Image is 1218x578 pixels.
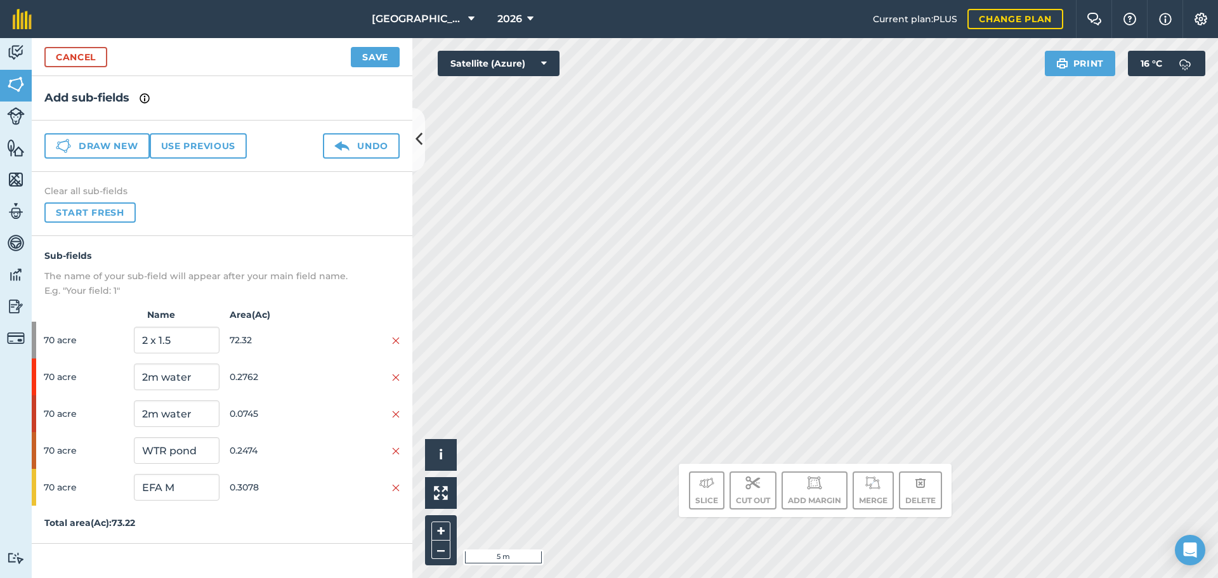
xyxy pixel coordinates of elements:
a: Cancel [44,47,107,67]
img: svg+xml;base64,PHN2ZyB4bWxucz0iaHR0cDovL3d3dy53My5vcmcvMjAwMC9zdmciIHdpZHRoPSIxNyIgaGVpZ2h0PSIxNy... [1159,11,1172,27]
span: 0.2474 [230,438,315,463]
img: svg+xml;base64,PHN2ZyB4bWxucz0iaHR0cDovL3d3dy53My5vcmcvMjAwMC9zdmciIHdpZHRoPSIyMiIgaGVpZ2h0PSIzMC... [392,483,400,493]
img: svg+xml;base64,PHN2ZyB4bWxucz0iaHR0cDovL3d3dy53My5vcmcvMjAwMC9zdmciIHdpZHRoPSIyMiIgaGVpZ2h0PSIzMC... [392,446,400,456]
button: Add margin [782,471,848,509]
button: Undo [323,133,400,159]
img: svg+xml;base64,PD94bWwgdmVyc2lvbj0iMS4wIiBlbmNvZGluZz0idXRmLTgiPz4KPCEtLSBHZW5lcmF0b3I6IEFkb2JlIE... [1172,51,1198,76]
h4: Clear all sub-fields [44,185,400,197]
img: svg+xml;base64,PHN2ZyB4bWxucz0iaHR0cDovL3d3dy53My5vcmcvMjAwMC9zdmciIHdpZHRoPSIxOCIgaGVpZ2h0PSIyNC... [915,475,926,490]
div: 70 acre72.32 [32,322,412,358]
img: A cog icon [1193,13,1208,25]
img: svg+xml;base64,PHN2ZyB4bWxucz0iaHR0cDovL3d3dy53My5vcmcvMjAwMC9zdmciIHdpZHRoPSI1NiIgaGVpZ2h0PSI2MC... [7,170,25,189]
button: Merge [853,471,894,509]
img: svg+xml;base64,PD94bWwgdmVyc2lvbj0iMS4wIiBlbmNvZGluZz0idXRmLTgiPz4KPCEtLSBHZW5lcmF0b3I6IEFkb2JlIE... [7,329,25,347]
button: Delete [899,471,942,509]
span: 2026 [497,11,522,27]
span: 70 acre [44,402,129,426]
img: svg+xml;base64,PHN2ZyB4bWxucz0iaHR0cDovL3d3dy53My5vcmcvMjAwMC9zdmciIHdpZHRoPSIyMiIgaGVpZ2h0PSIzMC... [392,336,400,346]
img: svg+xml;base64,PD94bWwgdmVyc2lvbj0iMS4wIiBlbmNvZGluZz0idXRmLTgiPz4KPCEtLSBHZW5lcmF0b3I6IEFkb2JlIE... [745,475,761,490]
span: 0.2762 [230,365,315,389]
div: 70 acre0.2474 [32,432,412,469]
button: Start fresh [44,202,136,223]
span: 70 acre [44,438,129,463]
div: Open Intercom Messenger [1175,535,1205,565]
span: 0.0745 [230,402,315,426]
img: svg+xml;base64,PHN2ZyB4bWxucz0iaHR0cDovL3d3dy53My5vcmcvMjAwMC9zdmciIHdpZHRoPSI1NiIgaGVpZ2h0PSI2MC... [7,75,25,94]
img: fieldmargin Logo [13,9,32,29]
strong: Total area ( Ac ): 73.22 [44,517,135,529]
button: Save [351,47,400,67]
button: 16 °C [1128,51,1205,76]
span: [GEOGRAPHIC_DATA] [372,11,463,27]
button: Cut out [730,471,776,509]
span: 0.3078 [230,475,315,499]
img: svg+xml;base64,PHN2ZyB4bWxucz0iaHR0cDovL3d3dy53My5vcmcvMjAwMC9zdmciIHdpZHRoPSI1NiIgaGVpZ2h0PSI2MC... [7,138,25,157]
img: svg+xml;base64,PD94bWwgdmVyc2lvbj0iMS4wIiBlbmNvZGluZz0idXRmLTgiPz4KPCEtLSBHZW5lcmF0b3I6IEFkb2JlIE... [7,107,25,125]
img: Four arrows, one pointing top left, one top right, one bottom right and the last bottom left [434,486,448,500]
strong: Area ( Ac ) [222,308,412,322]
button: – [431,541,450,559]
img: svg+xml;base64,PD94bWwgdmVyc2lvbj0iMS4wIiBlbmNvZGluZz0idXRmLTgiPz4KPCEtLSBHZW5lcmF0b3I6IEFkb2JlIE... [334,138,350,154]
a: Change plan [967,9,1063,29]
button: Use previous [150,133,247,159]
span: 70 acre [44,328,129,352]
button: Draw new [44,133,150,159]
span: i [439,447,443,463]
img: svg+xml;base64,PHN2ZyB4bWxucz0iaHR0cDovL3d3dy53My5vcmcvMjAwMC9zdmciIHdpZHRoPSIxNyIgaGVpZ2h0PSIxNy... [140,91,150,106]
img: svg+xml;base64,PHN2ZyB4bWxucz0iaHR0cDovL3d3dy53My5vcmcvMjAwMC9zdmciIHdpZHRoPSIxOSIgaGVpZ2h0PSIyNC... [1056,56,1068,71]
img: svg+xml;base64,PD94bWwgdmVyc2lvbj0iMS4wIiBlbmNvZGluZz0idXRmLTgiPz4KPCEtLSBHZW5lcmF0b3I6IEFkb2JlIE... [7,202,25,221]
span: 72.32 [230,328,315,352]
strong: Name [127,308,222,322]
img: svg+xml;base64,PHN2ZyB4bWxucz0iaHR0cDovL3d3dy53My5vcmcvMjAwMC9zdmciIHdpZHRoPSIyMiIgaGVpZ2h0PSIzMC... [392,372,400,383]
span: 16 ° C [1141,51,1162,76]
span: Current plan : PLUS [873,12,957,26]
img: svg+xml;base64,PD94bWwgdmVyc2lvbj0iMS4wIiBlbmNvZGluZz0idXRmLTgiPz4KPCEtLSBHZW5lcmF0b3I6IEFkb2JlIE... [7,297,25,316]
p: The name of your sub-field will appear after your main field name. [44,269,400,283]
img: svg+xml;base64,PD94bWwgdmVyc2lvbj0iMS4wIiBlbmNvZGluZz0idXRmLTgiPz4KPCEtLSBHZW5lcmF0b3I6IEFkb2JlIE... [7,43,25,62]
p: E.g. "Your field: 1" [44,284,400,298]
button: Print [1045,51,1116,76]
h2: Add sub-fields [44,89,400,107]
img: svg+xml;base64,PD94bWwgdmVyc2lvbj0iMS4wIiBlbmNvZGluZz0idXRmLTgiPz4KPCEtLSBHZW5lcmF0b3I6IEFkb2JlIE... [7,552,25,564]
span: 70 acre [44,475,129,499]
img: svg+xml;base64,PHN2ZyB4bWxucz0iaHR0cDovL3d3dy53My5vcmcvMjAwMC9zdmciIHdpZHRoPSIyMiIgaGVpZ2h0PSIzMC... [392,409,400,419]
img: svg+xml;base64,PD94bWwgdmVyc2lvbj0iMS4wIiBlbmNvZGluZz0idXRmLTgiPz4KPCEtLSBHZW5lcmF0b3I6IEFkb2JlIE... [807,475,822,490]
img: A question mark icon [1122,13,1137,25]
div: 70 acre0.3078 [32,469,412,506]
img: Two speech bubbles overlapping with the left bubble in the forefront [1087,13,1102,25]
img: svg+xml;base64,PD94bWwgdmVyc2lvbj0iMS4wIiBlbmNvZGluZz0idXRmLTgiPz4KPCEtLSBHZW5lcmF0b3I6IEFkb2JlIE... [7,265,25,284]
div: 70 acre0.0745 [32,395,412,432]
button: + [431,522,450,541]
span: 70 acre [44,365,129,389]
button: i [425,439,457,471]
h4: Sub-fields [44,249,400,263]
div: 70 acre0.2762 [32,358,412,395]
button: Slice [689,471,724,509]
img: svg+xml;base64,PD94bWwgdmVyc2lvbj0iMS4wIiBlbmNvZGluZz0idXRmLTgiPz4KPCEtLSBHZW5lcmF0b3I6IEFkb2JlIE... [7,233,25,253]
img: svg+xml;base64,PD94bWwgdmVyc2lvbj0iMS4wIiBlbmNvZGluZz0idXRmLTgiPz4KPCEtLSBHZW5lcmF0b3I6IEFkb2JlIE... [699,475,714,490]
img: svg+xml;base64,PD94bWwgdmVyc2lvbj0iMS4wIiBlbmNvZGluZz0idXRmLTgiPz4KPCEtLSBHZW5lcmF0b3I6IEFkb2JlIE... [865,475,881,490]
button: Satellite (Azure) [438,51,560,76]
